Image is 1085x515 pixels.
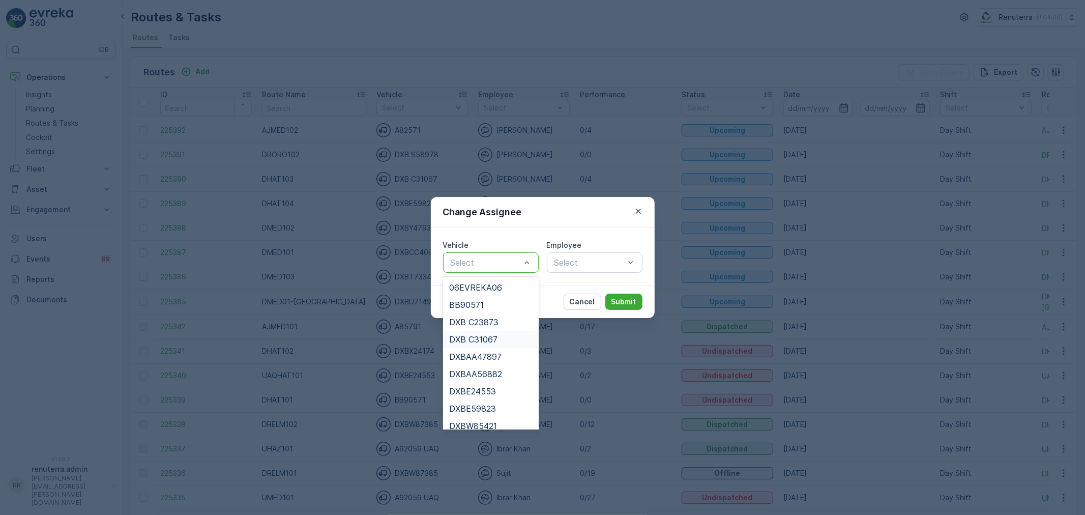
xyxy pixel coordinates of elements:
span: DXBW85421 [449,421,497,431]
button: Submit [605,294,642,310]
button: Cancel [564,294,601,310]
span: DXBE59823 [449,404,496,413]
span: BB90571 [449,300,484,309]
span: 06EVREKA06 [449,283,502,292]
p: Select [554,256,625,269]
p: Cancel [570,297,595,307]
label: Employee [547,241,582,249]
p: Submit [611,297,636,307]
p: Select [451,256,521,269]
span: DXBAA47897 [449,352,502,361]
span: DXB C31067 [449,335,497,344]
label: Vehicle [443,241,469,249]
span: DXBE24553 [449,387,496,396]
p: Change Assignee [443,205,522,219]
span: DXBAA56882 [449,369,502,379]
span: DXB C23873 [449,318,498,327]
